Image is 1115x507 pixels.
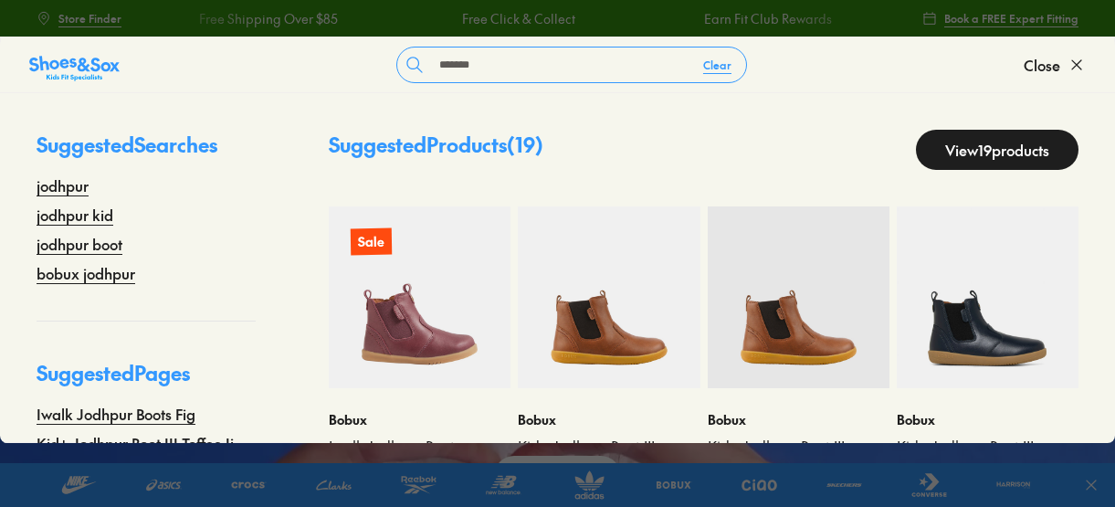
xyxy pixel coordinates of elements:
a: Iwalk Jodhpur Boots [329,437,510,457]
p: Bobux [329,410,510,429]
a: Shop New [494,456,621,496]
a: jodhpur boot [37,233,122,255]
img: SNS_Logo_Responsive.svg [29,54,120,83]
a: jodhpur kid [37,204,113,226]
button: Close [1024,45,1086,85]
p: Bobux [518,410,700,429]
span: Close [1024,54,1060,76]
span: Store Finder [58,10,121,26]
a: Shoes &amp; Sox [29,50,120,79]
p: Suggested Pages [37,358,256,403]
a: bobux jodhpur [37,262,135,284]
a: jodhpur [37,174,89,196]
p: Suggested Searches [37,130,256,174]
a: Sale [329,206,510,388]
p: Bobux [897,410,1078,429]
p: Bobux [708,410,889,429]
a: Kid+ Jodhpur Boot III [708,437,889,457]
p: Sale [351,228,392,256]
a: Kid+ Jodhpur Boot III [518,437,700,457]
button: Clear [689,48,746,81]
a: Iwalk Jodhpur Boots Fig [37,403,195,425]
a: Earn Fit Club Rewards [702,9,830,28]
a: Free Shipping Over $85 [197,9,336,28]
a: View19products [916,130,1078,170]
a: Kid+ Jodhpur Boot III Toffee Ii [37,432,234,454]
span: ( 19 ) [507,131,543,158]
a: Free Click & Collect [460,9,573,28]
a: Kid+ Jodhpur Boot III [897,437,1078,457]
p: Suggested Products [329,130,543,170]
a: Book a FREE Expert Fitting [922,2,1078,35]
span: Book a FREE Expert Fitting [944,10,1078,26]
a: Store Finder [37,2,121,35]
